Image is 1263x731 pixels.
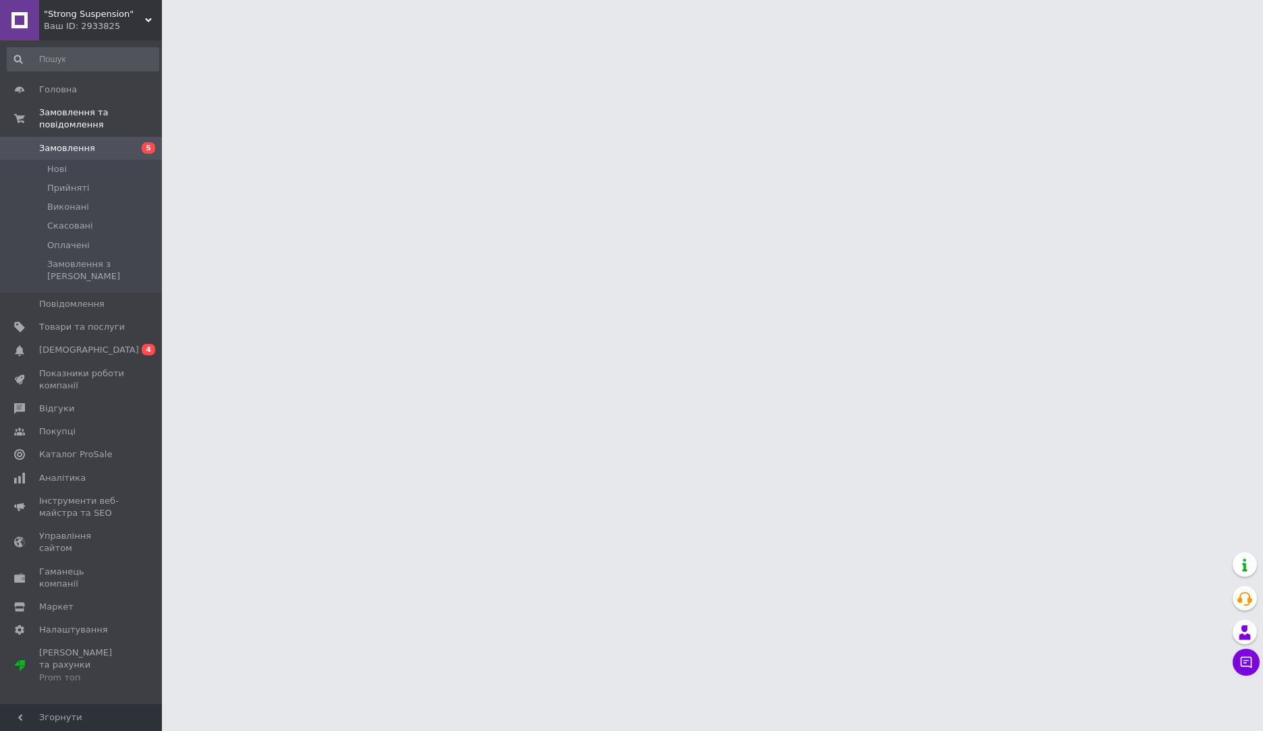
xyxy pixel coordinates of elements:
[39,472,86,484] span: Аналітика
[47,201,89,213] span: Виконані
[39,601,74,613] span: Маркет
[39,647,125,684] span: [PERSON_NAME] та рахунки
[39,403,74,415] span: Відгуки
[39,368,125,392] span: Показники роботи компанії
[39,426,76,438] span: Покупці
[39,448,112,461] span: Каталог ProSale
[39,530,125,554] span: Управління сайтом
[47,220,93,232] span: Скасовані
[142,142,155,154] span: 5
[39,298,105,310] span: Повідомлення
[142,344,155,355] span: 4
[7,47,159,71] input: Пошук
[44,8,145,20] span: "Strong Suspension"
[39,107,162,131] span: Замовлення та повідомлення
[47,182,89,194] span: Прийняті
[44,20,162,32] div: Ваш ID: 2933825
[47,239,90,252] span: Оплачені
[39,84,77,96] span: Головна
[39,566,125,590] span: Гаманець компанії
[39,142,95,154] span: Замовлення
[39,495,125,519] span: Інструменти веб-майстра та SEO
[39,624,108,636] span: Налаштування
[39,344,139,356] span: [DEMOGRAPHIC_DATA]
[39,672,125,684] div: Prom топ
[39,321,125,333] span: Товари та послуги
[1233,649,1260,676] button: Чат з покупцем
[47,258,158,283] span: Замовлення з [PERSON_NAME]
[47,163,67,175] span: Нові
